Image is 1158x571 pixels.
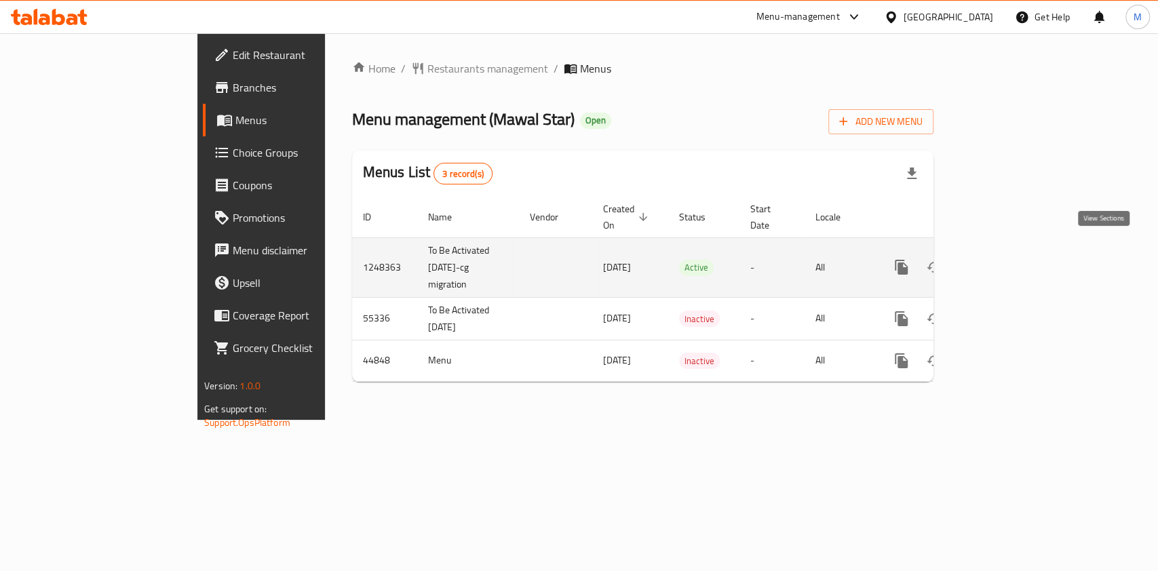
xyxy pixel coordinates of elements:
[363,162,493,184] h2: Menus List
[203,136,391,169] a: Choice Groups
[805,297,874,340] td: All
[363,209,389,225] span: ID
[203,201,391,234] a: Promotions
[203,169,391,201] a: Coupons
[815,209,858,225] span: Locale
[428,209,469,225] span: Name
[233,47,380,63] span: Edit Restaurant
[805,237,874,297] td: All
[530,209,576,225] span: Vendor
[603,309,631,327] span: [DATE]
[417,340,519,381] td: Menu
[918,302,950,335] button: Change Status
[679,260,714,275] span: Active
[233,242,380,258] span: Menu disclaimer
[233,177,380,193] span: Coupons
[739,237,805,297] td: -
[839,113,923,130] span: Add New Menu
[580,113,611,129] div: Open
[204,377,237,395] span: Version:
[895,157,928,190] div: Export file
[580,60,611,77] span: Menus
[603,258,631,276] span: [DATE]
[750,201,788,233] span: Start Date
[233,307,380,323] span: Coverage Report
[401,60,406,77] li: /
[427,60,548,77] span: Restaurants management
[203,39,391,71] a: Edit Restaurant
[434,168,492,180] span: 3 record(s)
[204,414,290,431] a: Support.OpsPlatform
[233,275,380,291] span: Upsell
[739,297,805,340] td: -
[352,104,575,134] span: Menu management ( Mawal Star )
[885,251,918,283] button: more
[417,297,519,340] td: To Be Activated [DATE]
[233,144,380,161] span: Choice Groups
[1134,9,1142,24] span: M
[554,60,558,77] li: /
[352,197,1026,382] table: enhanced table
[235,112,380,128] span: Menus
[885,302,918,335] button: more
[885,344,918,377] button: more
[805,340,874,381] td: All
[874,197,1026,238] th: Actions
[918,251,950,283] button: Change Status
[411,60,548,77] a: Restaurants management
[203,267,391,299] a: Upsell
[233,340,380,356] span: Grocery Checklist
[603,351,631,369] span: [DATE]
[203,299,391,332] a: Coverage Report
[756,9,840,25] div: Menu-management
[233,210,380,226] span: Promotions
[828,109,933,134] button: Add New Menu
[679,209,723,225] span: Status
[679,353,720,369] span: Inactive
[233,79,380,96] span: Branches
[417,237,519,297] td: To Be Activated [DATE]-cg migration
[918,344,950,377] button: Change Status
[580,115,611,126] span: Open
[203,71,391,104] a: Branches
[203,104,391,136] a: Menus
[203,234,391,267] a: Menu disclaimer
[204,400,267,418] span: Get support on:
[239,377,260,395] span: 1.0.0
[904,9,993,24] div: [GEOGRAPHIC_DATA]
[433,163,493,184] div: Total records count
[679,311,720,327] span: Inactive
[352,60,933,77] nav: breadcrumb
[679,260,714,276] div: Active
[203,332,391,364] a: Grocery Checklist
[603,201,652,233] span: Created On
[739,340,805,381] td: -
